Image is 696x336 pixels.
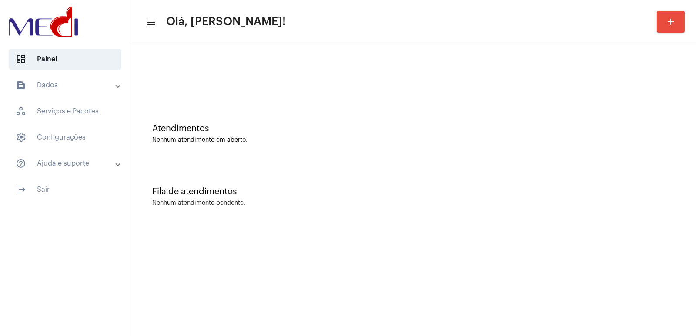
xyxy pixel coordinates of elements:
[152,124,674,133] div: Atendimentos
[666,17,676,27] mat-icon: add
[16,158,26,169] mat-icon: sidenav icon
[16,80,116,90] mat-panel-title: Dados
[166,15,286,29] span: Olá, [PERSON_NAME]!
[16,54,26,64] span: sidenav icon
[7,4,80,39] img: d3a1b5fa-500b-b90f-5a1c-719c20e9830b.png
[16,106,26,116] span: sidenav icon
[152,200,245,206] div: Nenhum atendimento pendente.
[152,137,674,143] div: Nenhum atendimento em aberto.
[16,132,26,143] span: sidenav icon
[9,49,121,70] span: Painel
[9,101,121,122] span: Serviços e Pacotes
[9,127,121,148] span: Configurações
[16,184,26,195] mat-icon: sidenav icon
[5,153,130,174] mat-expansion-panel-header: sidenav iconAjuda e suporte
[16,158,116,169] mat-panel-title: Ajuda e suporte
[9,179,121,200] span: Sair
[5,75,130,96] mat-expansion-panel-header: sidenav iconDados
[16,80,26,90] mat-icon: sidenav icon
[146,17,155,27] mat-icon: sidenav icon
[152,187,674,196] div: Fila de atendimentos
